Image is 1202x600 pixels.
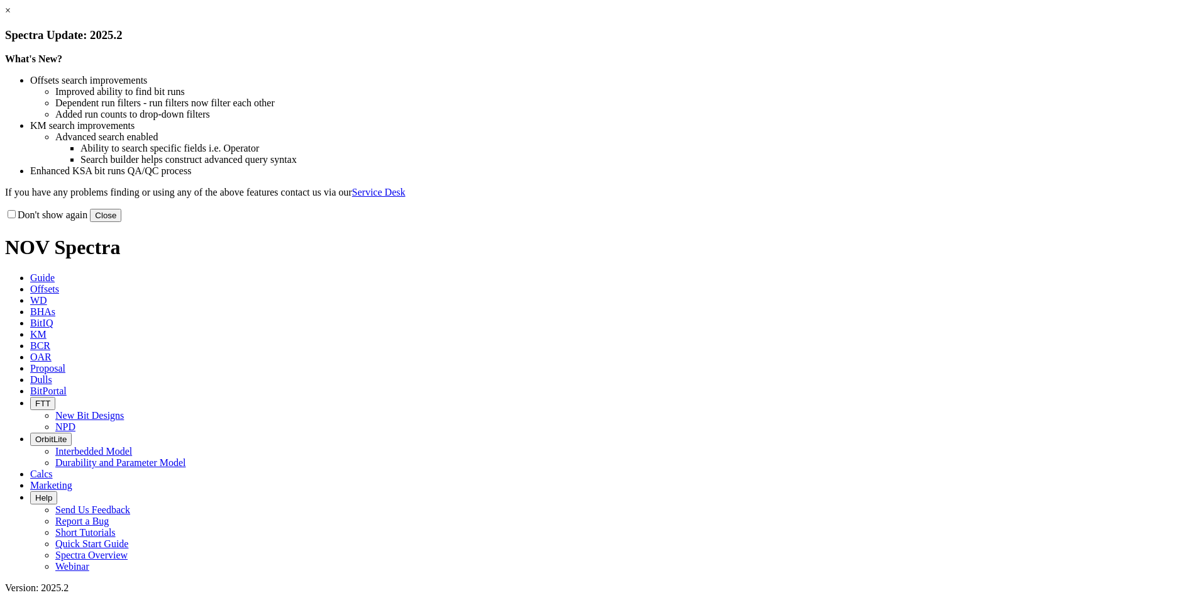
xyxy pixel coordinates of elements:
a: Interbedded Model [55,446,132,457]
li: Ability to search specific fields i.e. Operator [80,143,1197,154]
a: Short Tutorials [55,527,116,538]
span: Calcs [30,469,53,479]
li: KM search improvements [30,120,1197,131]
a: Quick Start Guide [55,538,128,549]
li: Advanced search enabled [55,131,1197,143]
h3: Spectra Update: 2025.2 [5,28,1197,42]
a: Spectra Overview [55,550,128,560]
input: Don't show again [8,210,16,218]
a: NPD [55,421,75,432]
li: Search builder helps construct advanced query syntax [80,154,1197,165]
button: Close [90,209,121,222]
span: BitIQ [30,318,53,328]
li: Enhanced KSA bit runs QA/QC process [30,165,1197,177]
a: Durability and Parameter Model [55,457,186,468]
li: Added run counts to drop-down filters [55,109,1197,120]
span: WD [30,295,47,306]
span: BCR [30,340,50,351]
span: Help [35,493,52,503]
span: BitPortal [30,386,67,396]
span: OAR [30,352,52,362]
a: Service Desk [352,187,405,197]
a: Send Us Feedback [55,504,130,515]
div: Version: 2025.2 [5,582,1197,594]
strong: What's New? [5,53,62,64]
span: KM [30,329,47,340]
a: × [5,5,11,16]
span: Marketing [30,480,72,491]
span: Dulls [30,374,52,385]
span: Guide [30,272,55,283]
h1: NOV Spectra [5,236,1197,259]
label: Don't show again [5,209,87,220]
a: New Bit Designs [55,410,124,421]
a: Webinar [55,561,89,572]
li: Dependent run filters - run filters now filter each other [55,97,1197,109]
span: OrbitLite [35,435,67,444]
p: If you have any problems finding or using any of the above features contact us via our [5,187,1197,198]
span: Offsets [30,284,59,294]
a: Report a Bug [55,516,109,526]
li: Offsets search improvements [30,75,1197,86]
span: BHAs [30,306,55,317]
span: FTT [35,399,50,408]
span: Proposal [30,363,65,374]
li: Improved ability to find bit runs [55,86,1197,97]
